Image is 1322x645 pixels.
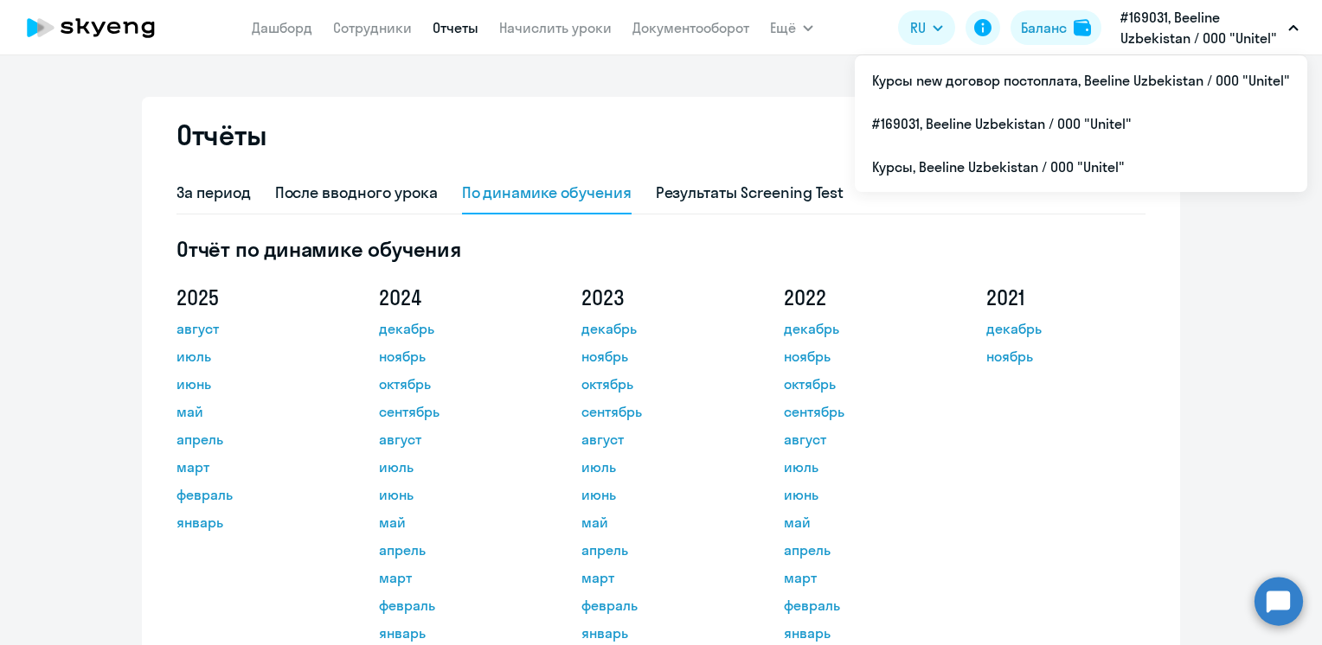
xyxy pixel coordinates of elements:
[581,284,737,311] h5: 2023
[581,429,737,450] a: август
[379,595,535,616] a: февраль
[784,374,940,394] a: октябрь
[379,457,535,477] a: июль
[176,346,332,367] a: июль
[1120,7,1281,48] p: #169031, Beeline Uzbekistan / ООО "Unitel"
[379,284,535,311] h5: 2024
[499,19,612,36] a: Начислить уроки
[176,429,332,450] a: апрель
[784,346,940,367] a: ноябрь
[176,457,332,477] a: март
[581,567,737,588] a: март
[784,284,940,311] h5: 2022
[1074,19,1091,36] img: balance
[1112,7,1307,48] button: #169031, Beeline Uzbekistan / ООО "Unitel"
[176,118,266,152] h2: Отчёты
[784,567,940,588] a: март
[176,235,1146,263] h5: Отчёт по динамике обучения
[275,182,438,204] div: После вводного урока
[176,374,332,394] a: июнь
[379,429,535,450] a: август
[176,512,332,533] a: январь
[252,19,312,36] a: Дашборд
[581,457,737,477] a: июль
[581,512,737,533] a: май
[379,484,535,505] a: июнь
[581,374,737,394] a: октябрь
[462,182,632,204] div: По динамике обучения
[433,19,478,36] a: Отчеты
[379,318,535,339] a: декабрь
[379,401,535,422] a: сентябрь
[656,182,844,204] div: Результаты Screening Test
[986,318,1142,339] a: декабрь
[176,484,332,505] a: февраль
[898,10,955,45] button: RU
[176,401,332,422] a: май
[784,623,940,643] a: январь
[581,595,737,616] a: февраль
[986,284,1142,311] h5: 2021
[581,318,737,339] a: декабрь
[632,19,749,36] a: Документооборот
[770,10,813,45] button: Ещё
[379,623,535,643] a: январь
[379,567,535,588] a: март
[581,540,737,560] a: апрель
[784,484,940,505] a: июнь
[784,401,940,422] a: сентябрь
[379,540,535,560] a: апрель
[770,17,796,38] span: Ещё
[379,346,535,367] a: ноябрь
[784,429,940,450] a: август
[1011,10,1101,45] button: Балансbalance
[784,457,940,477] a: июль
[379,512,535,533] a: май
[1021,17,1067,38] div: Баланс
[581,623,737,643] a: январь
[581,346,737,367] a: ноябрь
[176,284,332,311] h5: 2025
[784,318,940,339] a: декабрь
[986,346,1142,367] a: ноябрь
[176,318,332,339] a: август
[855,55,1307,192] ul: Ещё
[379,374,535,394] a: октябрь
[176,182,251,204] div: За период
[784,512,940,533] a: май
[333,19,412,36] a: Сотрудники
[910,17,926,38] span: RU
[581,401,737,422] a: сентябрь
[581,484,737,505] a: июнь
[784,540,940,560] a: апрель
[784,595,940,616] a: февраль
